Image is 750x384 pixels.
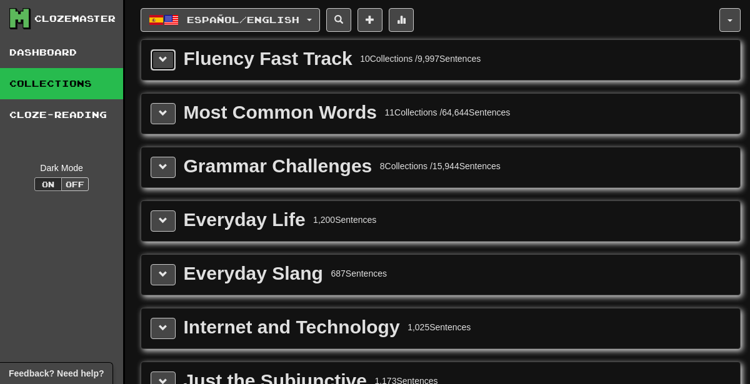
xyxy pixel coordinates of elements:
[389,8,414,32] button: More stats
[384,106,510,119] div: 11 Collections / 64,644 Sentences
[61,177,89,191] button: Off
[184,49,352,68] div: Fluency Fast Track
[9,367,104,380] span: Open feedback widget
[184,264,323,283] div: Everyday Slang
[326,8,351,32] button: Search sentences
[34,177,62,191] button: On
[313,214,376,226] div: 1,200 Sentences
[141,8,320,32] button: Español/English
[331,267,387,280] div: 687 Sentences
[34,12,116,25] div: Clozemaster
[9,162,114,174] div: Dark Mode
[184,103,377,122] div: Most Common Words
[184,318,400,337] div: Internet and Technology
[407,321,471,333] div: 1,025 Sentences
[184,157,372,175] div: Grammar Challenges
[184,210,306,229] div: Everyday Life
[187,14,299,25] span: Español / English
[380,160,501,172] div: 8 Collections / 15,944 Sentences
[360,52,481,65] div: 10 Collections / 9,997 Sentences
[357,8,382,32] button: Add sentence to collection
